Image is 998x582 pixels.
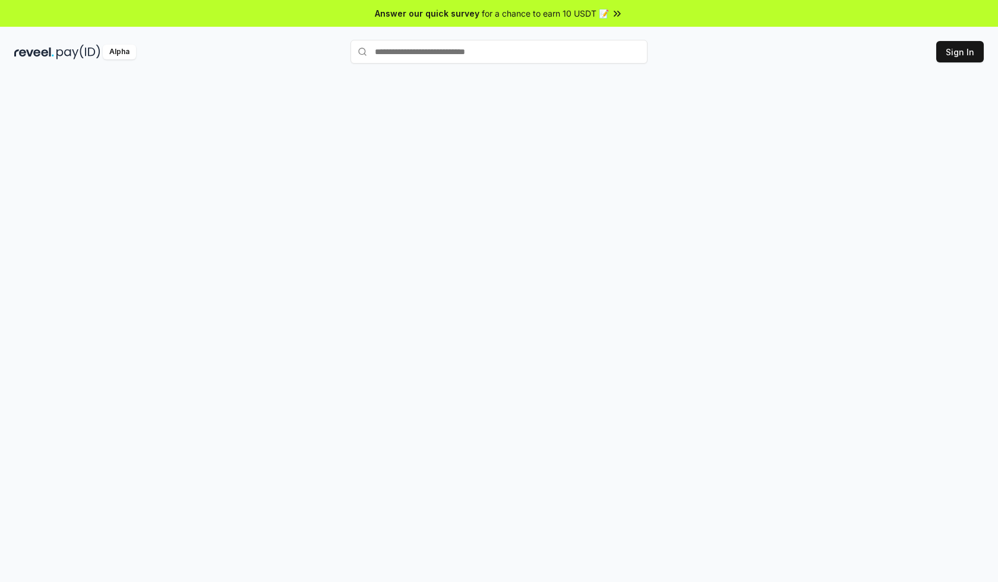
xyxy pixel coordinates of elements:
[936,41,984,62] button: Sign In
[375,7,479,20] span: Answer our quick survey
[14,45,54,59] img: reveel_dark
[103,45,136,59] div: Alpha
[482,7,609,20] span: for a chance to earn 10 USDT 📝
[56,45,100,59] img: pay_id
